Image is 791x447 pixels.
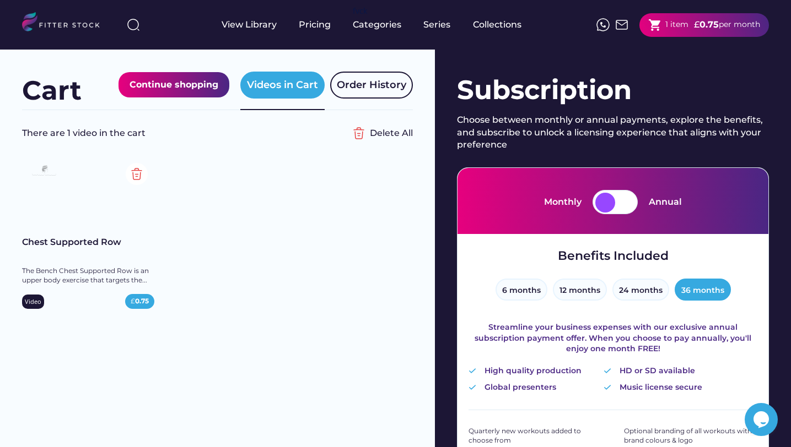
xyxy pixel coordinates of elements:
div: £ [131,297,149,306]
img: Frame%2079%20%281%29.svg [28,162,61,181]
div: Cart [22,72,82,109]
button: 36 months [675,279,731,301]
div: Continue shopping [130,78,218,92]
button: 6 months [496,279,547,301]
div: View Library [222,19,277,31]
div: HD or SD available [620,366,695,377]
div: Delete All [370,127,413,139]
img: Frame%2051.svg [615,18,628,31]
img: search-normal%203.svg [127,18,140,31]
img: meteor-icons_whatsapp%20%281%29.svg [596,18,610,31]
div: Benefits Included [558,248,669,265]
strong: 0.75 [135,297,149,305]
div: per month [719,19,760,30]
div: Series [423,19,451,31]
div: Categories [353,19,401,31]
img: Group%201000002356%20%282%29.svg [348,122,370,144]
img: Group%201000002354.svg [126,163,148,185]
div: Videos in Cart [247,78,318,92]
div: fvck [353,6,367,17]
div: Pricing [299,19,331,31]
div: High quality production [485,366,582,377]
div: Optional branding of all workouts with brand colours & logo [624,427,757,445]
iframe: chat widget [745,403,780,436]
div: Global presenters [485,382,556,393]
button: 12 months [553,279,607,301]
img: LOGO.svg [22,12,109,35]
button: shopping_cart [648,18,662,32]
button: 24 months [612,279,669,301]
div: There are 1 video in the cart [22,127,348,139]
img: Vector%20%282%29.svg [604,368,611,373]
div: Chest Supported Row [22,236,154,248]
div: Streamline your business expenses with our exclusive annual subscription payment offer. When you ... [469,322,757,355]
div: 1 item [665,19,688,30]
div: Monthly [544,196,582,208]
div: Annual [649,196,682,208]
img: Vector%20%282%29.svg [469,368,476,373]
div: Order History [337,78,406,92]
img: Vector%20%282%29.svg [604,385,611,390]
strong: 0.75 [699,19,719,30]
div: The Bench Chest Supported Row is an upper body exercise that targets the... [22,266,154,285]
div: Music license secure [620,382,702,393]
div: Collections [473,19,521,31]
div: £ [694,19,699,31]
div: Subscription [457,72,769,108]
div: Choose between monthly or annual payments, explore the benefits, and subscribe to unlock a licens... [457,114,769,151]
img: Vector%20%282%29.svg [469,385,476,390]
div: Quarterly new workouts added to choose from [469,427,602,445]
div: Video [25,297,41,306]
